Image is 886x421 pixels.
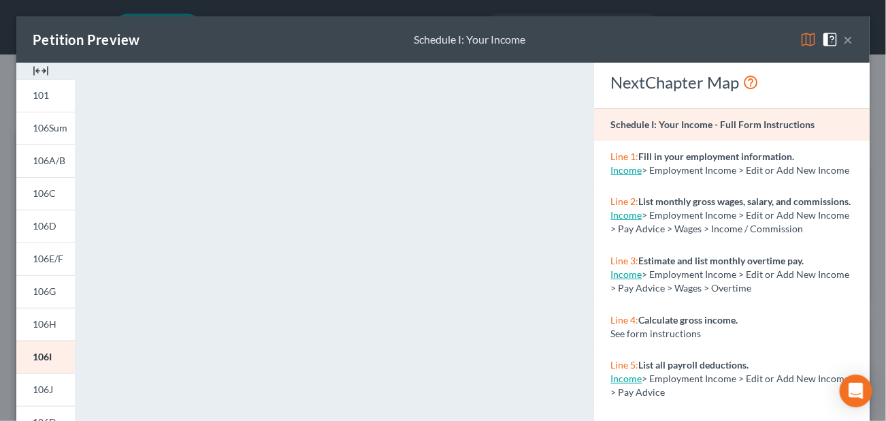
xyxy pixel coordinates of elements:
[33,89,49,101] span: 101
[610,373,642,384] a: Income
[610,314,638,326] span: Line 4:
[800,31,817,48] img: map-eea8200ae884c6f1103ae1953ef3d486a96c86aabb227e865a55264e3737af1f.svg
[840,375,872,407] div: Open Intercom Messenger
[610,328,701,339] span: See form instructions
[33,253,63,264] span: 106E/F
[610,268,849,294] span: > Employment Income > Edit or Add New Income > Pay Advice > Wages > Overtime
[610,209,642,221] a: Income
[33,318,56,330] span: 106H
[33,285,56,297] span: 106G
[33,351,52,362] span: 106I
[610,255,638,266] span: Line 3:
[822,31,838,48] img: help-close-5ba153eb36485ed6c1ea00a893f15db1cb9b99d6cae46e1a8edb6c62d00a1a76.svg
[16,341,75,373] a: 106I
[33,187,56,199] span: 106C
[610,373,849,398] span: > Employment Income > Edit or Add New Income > Pay Advice
[610,164,642,176] a: Income
[16,177,75,210] a: 106C
[610,268,642,280] a: Income
[610,119,815,130] strong: Schedule I: Your Income - Full Form Instructions
[33,220,56,232] span: 106D
[33,63,49,79] img: expand-e0f6d898513216a626fdd78e52531dac95497ffd26381d4c15ee2fc46db09dca.svg
[16,144,75,177] a: 106A/B
[16,275,75,308] a: 106G
[33,155,65,166] span: 106A/B
[16,308,75,341] a: 106H
[33,30,140,49] div: Petition Preview
[414,32,526,48] div: Schedule I: Your Income
[610,151,638,162] span: Line 1:
[16,373,75,406] a: 106J
[844,31,853,48] button: ×
[33,384,53,395] span: 106J
[16,79,75,112] a: 101
[16,210,75,243] a: 106D
[16,243,75,275] a: 106E/F
[638,314,738,326] strong: Calculate gross income.
[642,164,849,176] span: > Employment Income > Edit or Add New Income
[638,255,804,266] strong: Estimate and list monthly overtime pay.
[16,112,75,144] a: 106Sum
[610,196,638,207] span: Line 2:
[610,209,849,234] span: > Employment Income > Edit or Add New Income > Pay Advice > Wages > Income / Commission
[638,151,794,162] strong: Fill in your employment information.
[610,359,638,371] span: Line 5:
[610,72,853,93] div: NextChapter Map
[638,359,749,371] strong: List all payroll deductions.
[638,196,851,207] strong: List monthly gross wages, salary, and commissions.
[33,122,67,134] span: 106Sum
